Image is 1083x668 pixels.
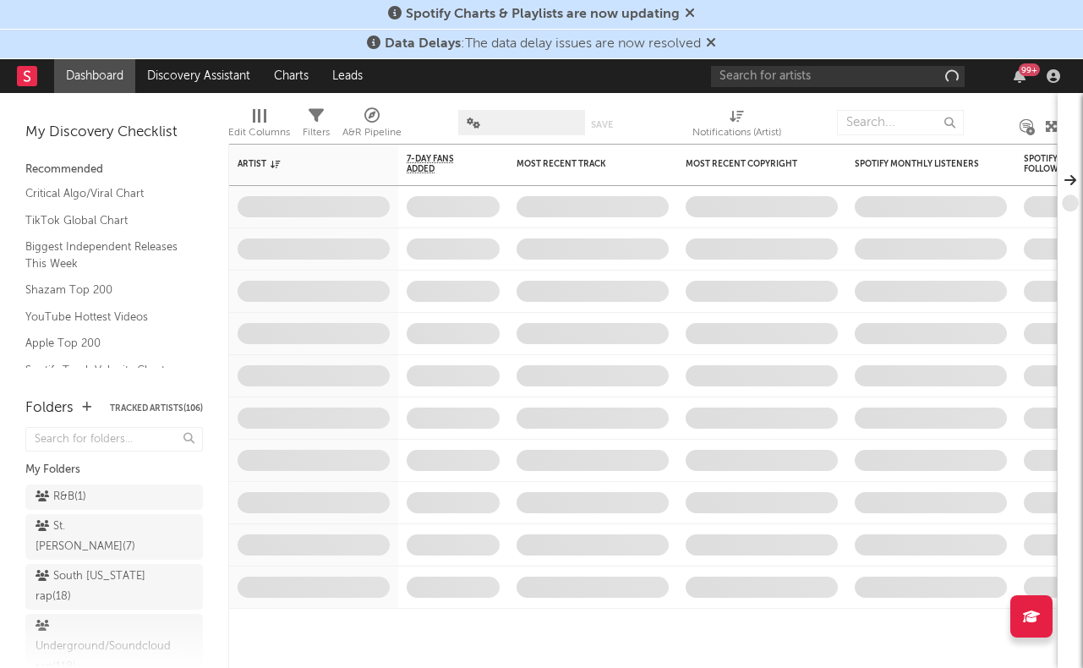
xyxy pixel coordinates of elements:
a: Spotify Track Velocity Chart [25,361,186,380]
div: Most Recent Track [517,159,643,169]
div: Notifications (Artist) [692,123,781,143]
a: Apple Top 200 [25,334,186,353]
div: R&B ( 1 ) [36,487,86,507]
input: Search for folders... [25,427,203,452]
a: St. [PERSON_NAME](7) [25,514,203,560]
span: 7-Day Fans Added [407,154,474,174]
button: Save [591,120,613,129]
a: Discovery Assistant [135,59,262,93]
span: Dismiss [685,8,695,21]
span: Spotify Charts & Playlists are now updating [406,8,680,21]
a: Biggest Independent Releases This Week [25,238,186,272]
a: YouTube Hottest Videos [25,308,186,326]
div: St. [PERSON_NAME] ( 7 ) [36,517,155,557]
div: Most Recent Copyright [686,159,812,169]
a: TikTok Global Chart [25,211,186,230]
div: Filters [303,101,330,151]
div: A&R Pipeline [342,101,402,151]
input: Search... [837,110,964,135]
div: Edit Columns [228,101,290,151]
div: Notifications (Artist) [692,101,781,151]
div: 99 + [1019,63,1040,76]
a: Dashboard [54,59,135,93]
div: Artist [238,159,364,169]
a: South [US_STATE] rap(18) [25,564,203,610]
a: Leads [320,59,375,93]
span: : The data delay issues are now resolved [385,37,701,51]
div: Filters [303,123,330,143]
div: Recommended [25,160,203,180]
div: South [US_STATE] rap ( 18 ) [36,567,155,607]
div: Spotify Followers [1024,154,1083,174]
div: My Discovery Checklist [25,123,203,143]
span: Dismiss [706,37,716,51]
div: My Folders [25,460,203,480]
div: Folders [25,398,74,419]
a: Charts [262,59,320,93]
div: A&R Pipeline [342,123,402,143]
button: Tracked Artists(106) [110,404,203,413]
div: Edit Columns [228,123,290,143]
div: Spotify Monthly Listeners [855,159,982,169]
span: Data Delays [385,37,461,51]
input: Search for artists [711,66,965,87]
button: 99+ [1014,69,1026,83]
a: R&B(1) [25,485,203,510]
a: Critical Algo/Viral Chart [25,184,186,203]
a: Shazam Top 200 [25,281,186,299]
